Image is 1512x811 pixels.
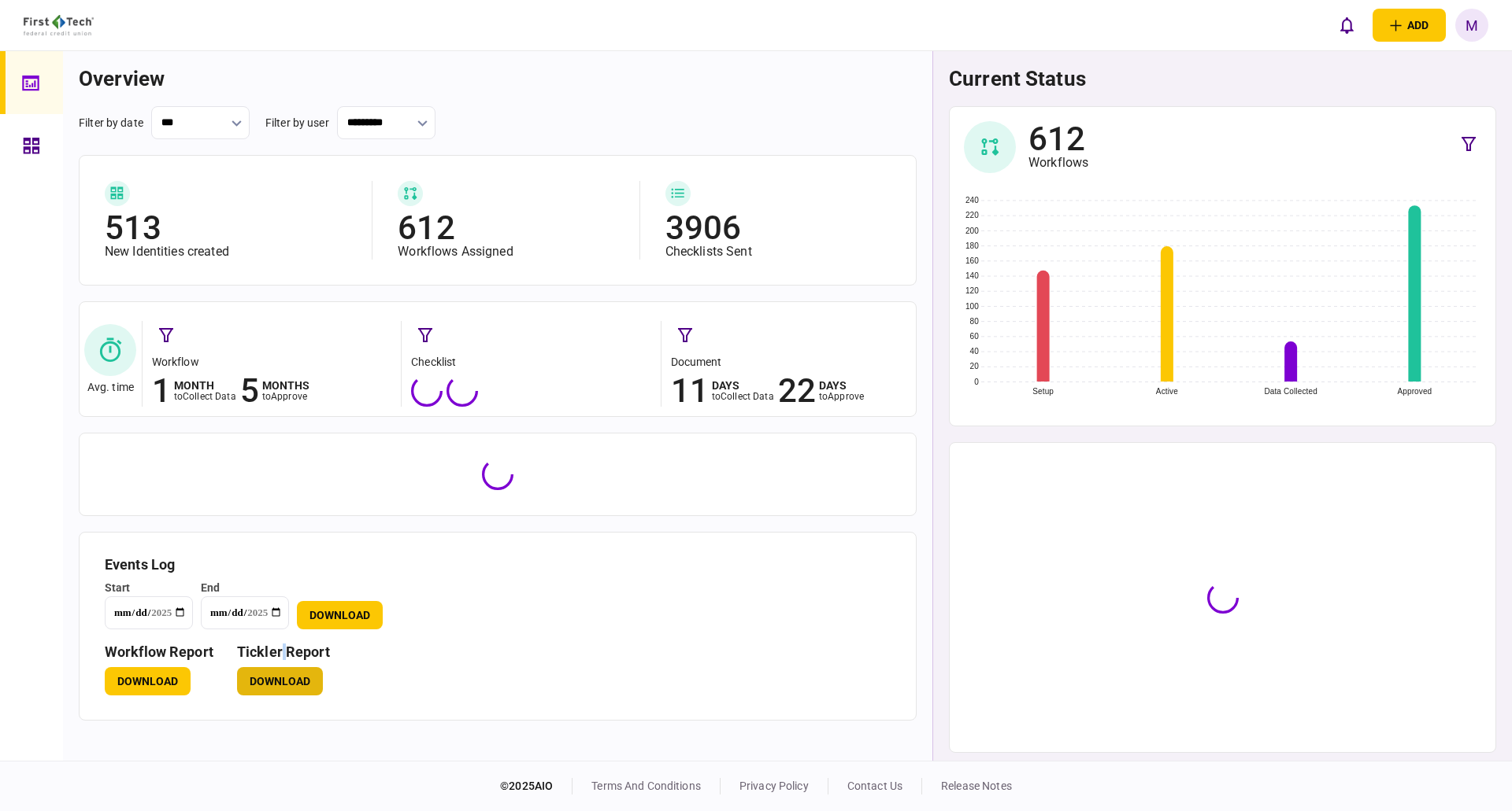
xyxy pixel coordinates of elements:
button: M [1455,9,1488,42]
img: client company logo [24,15,94,35]
div: end [201,580,289,596]
div: © 2025 AIO [500,778,573,794]
text: 240 [965,196,979,205]
text: 160 [965,256,979,265]
div: days [712,380,774,391]
h3: Tickler Report [237,645,330,659]
div: to [712,391,774,402]
button: Download [105,667,191,695]
text: 140 [965,271,979,280]
div: filter by date [79,115,143,131]
div: Avg. time [87,381,134,394]
text: Setup [1032,387,1054,396]
div: days [819,380,864,391]
div: 3906 [665,212,891,244]
div: workflow [152,354,393,370]
div: to [262,391,310,402]
div: filter by user [265,115,329,131]
h3: Events Log [105,558,891,572]
div: New Identities created [105,244,356,260]
button: Download [237,667,323,695]
h1: current status [949,67,1496,90]
text: Approved [1397,387,1432,396]
h1: overview [79,67,917,90]
a: release notes [941,780,1012,792]
div: month [174,380,236,391]
span: collect data [721,391,774,402]
div: 612 [1028,123,1088,155]
text: 180 [965,241,979,250]
span: collect data [183,391,236,402]
text: 80 [970,317,980,326]
text: 60 [970,332,980,341]
text: 220 [965,211,979,219]
text: 20 [970,362,980,370]
div: 1 [152,375,171,407]
a: contact us [847,780,902,792]
text: 200 [965,227,979,235]
div: 612 [398,212,623,244]
text: Active [1156,387,1178,396]
span: approve [271,391,307,402]
a: terms and conditions [591,780,701,792]
div: 5 [240,375,259,407]
button: Download [297,601,383,629]
div: 11 [671,375,709,407]
div: Workflows [1028,155,1088,171]
span: approve [828,391,864,402]
div: to [174,391,236,402]
div: 22 [778,375,816,407]
div: document [671,354,912,370]
div: start [105,580,193,596]
text: Data Collected [1264,387,1317,396]
text: 40 [970,347,980,356]
text: 120 [965,286,979,295]
button: open adding identity options [1373,9,1446,42]
h3: workflow report [105,645,213,659]
text: 100 [965,302,979,311]
text: 0 [974,378,979,386]
div: months [262,380,310,391]
button: open notifications list [1330,9,1363,42]
a: privacy policy [739,780,809,792]
div: 513 [105,212,356,244]
div: checklist [411,354,652,370]
div: Workflows Assigned [398,244,623,260]
div: Checklists Sent [665,244,891,260]
div: to [819,391,864,402]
